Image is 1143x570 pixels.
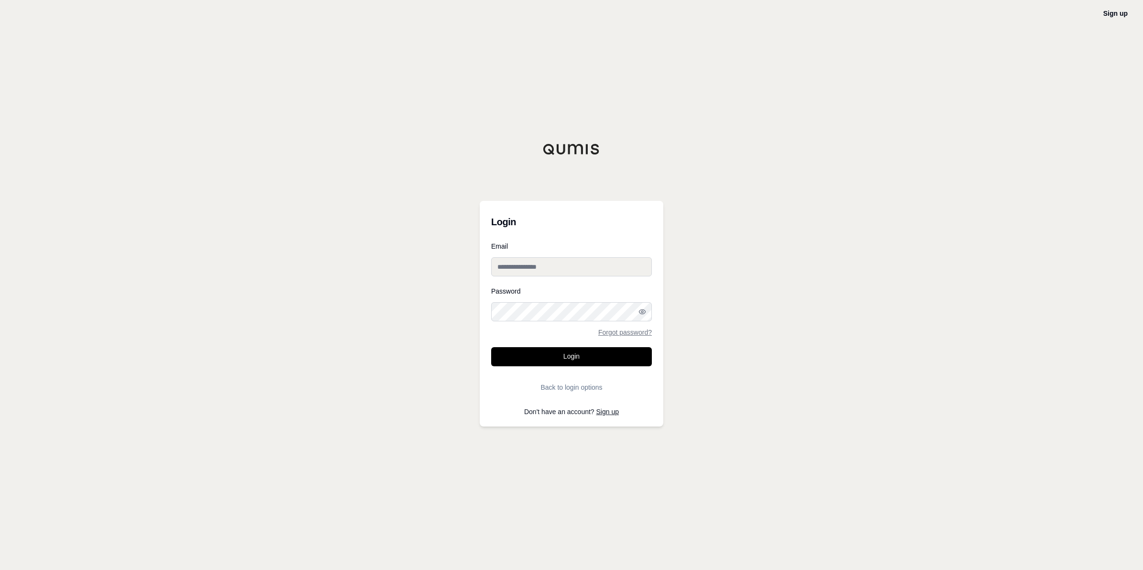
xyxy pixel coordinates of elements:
a: Forgot password? [598,329,652,336]
label: Password [491,288,652,295]
button: Login [491,347,652,366]
h3: Login [491,212,652,231]
label: Email [491,243,652,250]
p: Don't have an account? [491,408,652,415]
img: Qumis [543,143,600,155]
a: Sign up [596,408,619,416]
button: Back to login options [491,378,652,397]
a: Sign up [1103,10,1128,17]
